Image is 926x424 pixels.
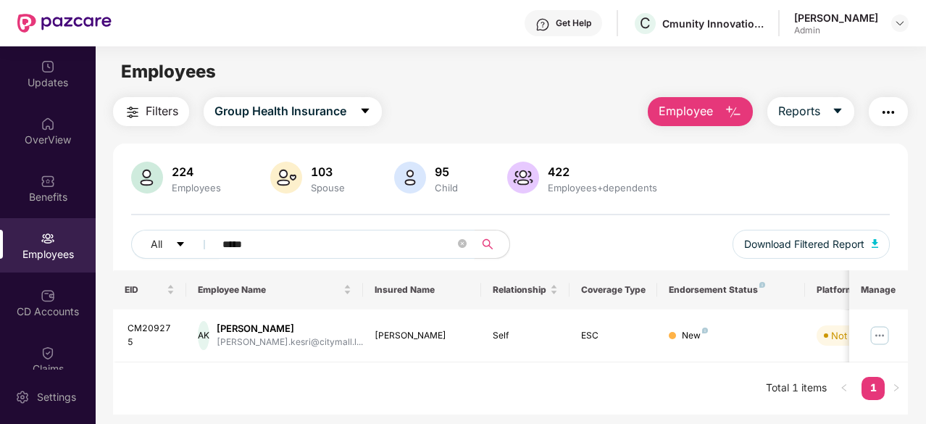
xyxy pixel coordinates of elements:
[862,377,885,400] li: 1
[570,270,658,309] th: Coverage Type
[308,165,348,179] div: 103
[131,230,220,259] button: Allcaret-down
[375,329,470,343] div: [PERSON_NAME]
[432,182,461,194] div: Child
[270,162,302,194] img: svg+xml;base64,PHN2ZyB4bWxucz0iaHR0cDovL3d3dy53My5vcmcvMjAwMC9zdmciIHhtbG5zOnhsaW5rPSJodHRwOi8vd3...
[217,336,363,349] div: [PERSON_NAME].kesri@citymall.l...
[640,14,651,32] span: C
[363,270,481,309] th: Insured Name
[581,329,646,343] div: ESC
[862,377,885,399] a: 1
[151,236,162,252] span: All
[733,230,890,259] button: Download Filtered Report
[458,238,467,252] span: close-circle
[833,377,856,400] li: Previous Page
[702,328,708,333] img: svg+xml;base64,PHN2ZyB4bWxucz0iaHR0cDovL3d3dy53My5vcmcvMjAwMC9zdmciIHdpZHRoPSI4IiBoZWlnaHQ9IjgiIH...
[849,270,908,309] th: Manage
[146,102,178,120] span: Filters
[507,162,539,194] img: svg+xml;base64,PHN2ZyB4bWxucz0iaHR0cDovL3d3dy53My5vcmcvMjAwMC9zdmciIHhtbG5zOnhsaW5rPSJodHRwOi8vd3...
[15,390,30,404] img: svg+xml;base64,PHN2ZyBpZD0iU2V0dGluZy0yMHgyMCIgeG1sbnM9Imh0dHA6Ly93d3cudzMub3JnLzIwMDAvc3ZnIiB3aW...
[113,270,187,309] th: EID
[359,105,371,118] span: caret-down
[121,61,216,82] span: Employees
[41,288,55,303] img: svg+xml;base64,PHN2ZyBpZD0iQ0RfQWNjb3VudHMiIGRhdGEtbmFtZT0iQ0QgQWNjb3VudHMiIHhtbG5zPSJodHRwOi8vd3...
[458,239,467,248] span: close-circle
[840,383,848,392] span: left
[556,17,591,29] div: Get Help
[767,97,854,126] button: Reportscaret-down
[659,102,713,120] span: Employee
[124,104,141,121] img: svg+xml;base64,PHN2ZyB4bWxucz0iaHR0cDovL3d3dy53My5vcmcvMjAwMC9zdmciIHdpZHRoPSIyNCIgaGVpZ2h0PSIyNC...
[832,105,843,118] span: caret-down
[892,383,901,392] span: right
[778,102,820,120] span: Reports
[725,104,742,121] img: svg+xml;base64,PHN2ZyB4bWxucz0iaHR0cDovL3d3dy53My5vcmcvMjAwMC9zdmciIHhtbG5zOnhsaW5rPSJodHRwOi8vd3...
[169,165,224,179] div: 224
[794,11,878,25] div: [PERSON_NAME]
[662,17,764,30] div: Cmunity Innovations Private Limited
[744,236,864,252] span: Download Filtered Report
[474,230,510,259] button: search
[198,284,341,296] span: Employee Name
[186,270,363,309] th: Employee Name
[217,322,363,336] div: [PERSON_NAME]
[817,284,896,296] div: Platform Status
[545,182,660,194] div: Employees+dependents
[759,282,765,288] img: svg+xml;base64,PHN2ZyB4bWxucz0iaHR0cDovL3d3dy53My5vcmcvMjAwMC9zdmciIHdpZHRoPSI4IiBoZWlnaHQ9IjgiIH...
[535,17,550,32] img: svg+xml;base64,PHN2ZyBpZD0iSGVscC0zMngzMiIgeG1sbnM9Imh0dHA6Ly93d3cudzMub3JnLzIwMDAvc3ZnIiB3aWR0aD...
[872,239,879,248] img: svg+xml;base64,PHN2ZyB4bWxucz0iaHR0cDovL3d3dy53My5vcmcvMjAwMC9zdmciIHhtbG5zOnhsaW5rPSJodHRwOi8vd3...
[394,162,426,194] img: svg+xml;base64,PHN2ZyB4bWxucz0iaHR0cDovL3d3dy53My5vcmcvMjAwMC9zdmciIHhtbG5zOnhsaW5rPSJodHRwOi8vd3...
[885,377,908,400] button: right
[41,59,55,74] img: svg+xml;base64,PHN2ZyBpZD0iVXBkYXRlZCIgeG1sbnM9Imh0dHA6Ly93d3cudzMub3JnLzIwMDAvc3ZnIiB3aWR0aD0iMj...
[125,284,164,296] span: EID
[113,97,189,126] button: Filters
[131,162,163,194] img: svg+xml;base64,PHN2ZyB4bWxucz0iaHR0cDovL3d3dy53My5vcmcvMjAwMC9zdmciIHhtbG5zOnhsaW5rPSJodHRwOi8vd3...
[169,182,224,194] div: Employees
[880,104,897,121] img: svg+xml;base64,PHN2ZyB4bWxucz0iaHR0cDovL3d3dy53My5vcmcvMjAwMC9zdmciIHdpZHRoPSIyNCIgaGVpZ2h0PSIyNC...
[41,231,55,246] img: svg+xml;base64,PHN2ZyBpZD0iRW1wbG95ZWVzIiB4bWxucz0iaHR0cDovL3d3dy53My5vcmcvMjAwMC9zdmciIHdpZHRoPS...
[766,377,827,400] li: Total 1 items
[481,270,570,309] th: Relationship
[833,377,856,400] button: left
[868,324,891,347] img: manageButton
[474,238,502,250] span: search
[682,329,708,343] div: New
[175,239,185,251] span: caret-down
[33,390,80,404] div: Settings
[41,117,55,131] img: svg+xml;base64,PHN2ZyBpZD0iSG9tZSIgeG1sbnM9Imh0dHA6Ly93d3cudzMub3JnLzIwMDAvc3ZnIiB3aWR0aD0iMjAiIG...
[17,14,112,33] img: New Pazcare Logo
[545,165,660,179] div: 422
[41,174,55,188] img: svg+xml;base64,PHN2ZyBpZD0iQmVuZWZpdHMiIHhtbG5zPSJodHRwOi8vd3d3LnczLm9yZy8yMDAwL3N2ZyIgd2lkdGg9Ij...
[308,182,348,194] div: Spouse
[493,284,547,296] span: Relationship
[204,97,382,126] button: Group Health Insurancecaret-down
[669,284,793,296] div: Endorsement Status
[198,321,209,350] div: AK
[831,328,884,343] div: Not Verified
[493,329,558,343] div: Self
[214,102,346,120] span: Group Health Insurance
[41,346,55,360] img: svg+xml;base64,PHN2ZyBpZD0iQ2xhaW0iIHhtbG5zPSJodHRwOi8vd3d3LnczLm9yZy8yMDAwL3N2ZyIgd2lkdGg9IjIwIi...
[894,17,906,29] img: svg+xml;base64,PHN2ZyBpZD0iRHJvcGRvd24tMzJ4MzIiIHhtbG5zPSJodHRwOi8vd3d3LnczLm9yZy8yMDAwL3N2ZyIgd2...
[885,377,908,400] li: Next Page
[128,322,175,349] div: CM209275
[794,25,878,36] div: Admin
[648,97,753,126] button: Employee
[432,165,461,179] div: 95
